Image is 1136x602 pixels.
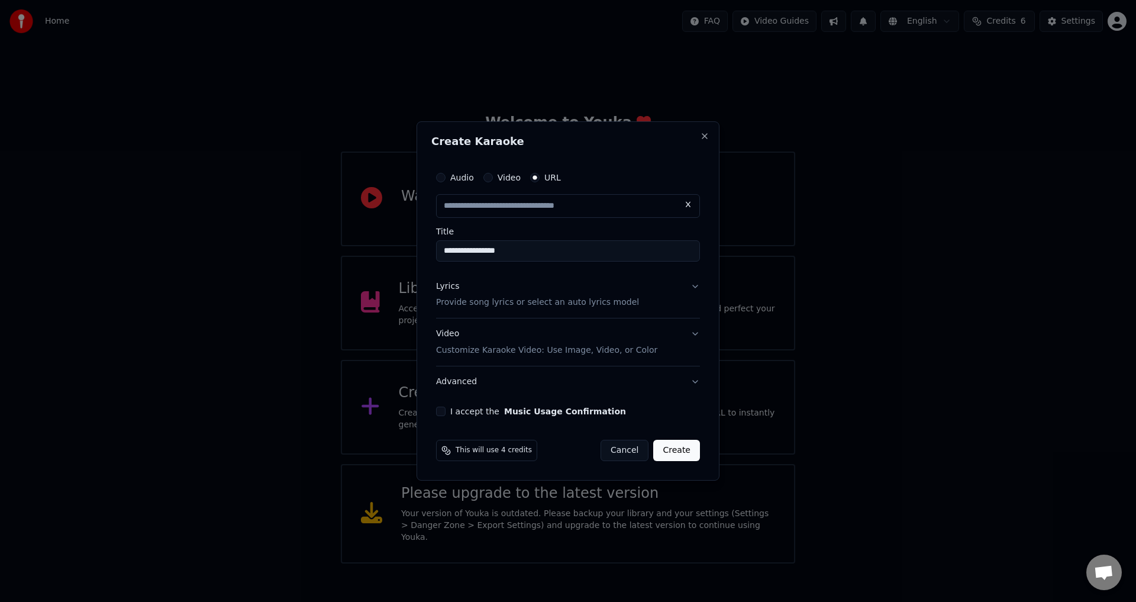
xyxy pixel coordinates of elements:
button: Advanced [436,366,700,397]
p: Customize Karaoke Video: Use Image, Video, or Color [436,345,657,356]
label: URL [544,173,561,182]
span: This will use 4 credits [456,446,532,455]
button: Cancel [601,440,648,461]
h2: Create Karaoke [431,136,705,147]
button: I accept the [504,407,626,416]
label: Title [436,227,700,236]
label: Video [498,173,521,182]
div: Video [436,329,657,357]
p: Provide song lyrics or select an auto lyrics model [436,297,639,309]
button: Create [653,440,700,461]
div: Lyrics [436,281,459,292]
button: LyricsProvide song lyrics or select an auto lyrics model [436,271,700,318]
button: VideoCustomize Karaoke Video: Use Image, Video, or Color [436,319,700,366]
label: I accept the [450,407,626,416]
label: Audio [450,173,474,182]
